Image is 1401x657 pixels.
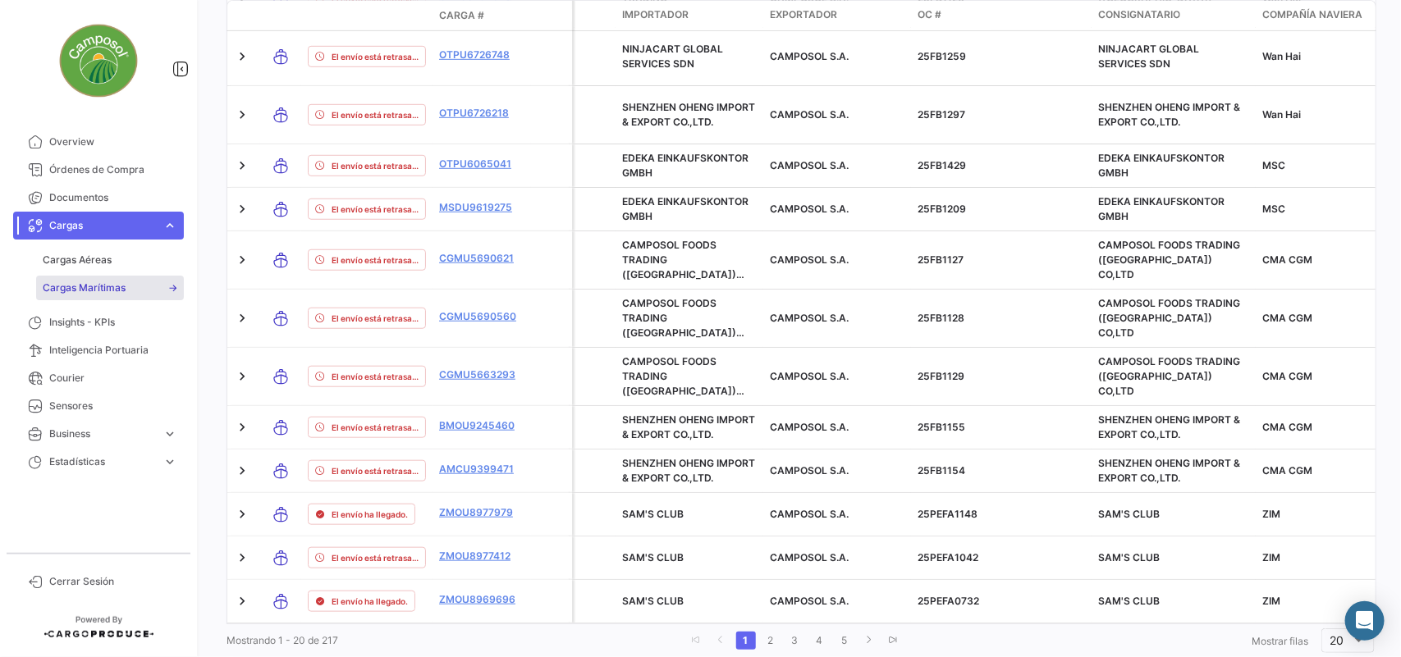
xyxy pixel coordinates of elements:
[575,1,616,30] datatable-header-cell: Carga Protegida
[163,218,177,233] span: expand_more
[622,457,755,484] span: SHENZHEN OHENG IMPORT & EXPORT CO.,LTD.
[859,632,879,650] a: go to next page
[761,632,781,650] a: 2
[1345,601,1385,641] div: Abrir Intercom Messenger
[234,506,250,522] a: Expand/Collapse Row
[770,7,837,22] span: Exportador
[918,107,1085,122] p: 25FB1297
[622,7,689,22] span: Importador
[163,427,177,441] span: expand_more
[332,108,419,121] span: El envío está retrasado.
[810,632,830,650] a: 4
[1098,239,1240,281] span: CAMPOSOL FOODS TRADING (SHANGHAI) CO,LTD
[622,413,755,440] span: SHENZHEN OHENG IMPORT & EXPORT CO.,LTD.
[1262,464,1312,477] span: CMA CGM
[332,508,408,521] span: El envío ha llegado.
[439,418,524,433] a: BMOU9245460
[918,49,1085,64] p: 25FB1259
[332,159,419,172] span: El envío está retrasado.
[783,627,808,655] li: page 3
[1098,297,1240,339] span: CAMPOSOL FOODS TRADING (SHANGHAI) CO,LTD
[770,508,849,520] span: CAMPOSOL S.A.
[439,48,524,62] a: OTPU6726748
[36,248,184,272] a: Cargas Aéreas
[1252,635,1308,647] span: Mostrar filas
[227,634,338,646] span: Mostrando 1 - 20 de 217
[770,203,849,215] span: CAMPOSOL S.A.
[622,43,723,70] span: NINJACART GLOBAL SERVICES SDN
[622,152,749,179] span: EDEKA EINKAUFSKONTOR GMBH
[1098,152,1225,179] span: EDEKA EINKAUFSKONTOR GMBH
[918,463,1085,478] p: 25FB1154
[49,162,177,177] span: Órdenes de Compra
[49,454,156,469] span: Estadísticas
[49,315,177,330] span: Insights - KPIs
[1098,43,1199,70] span: NINJACART GLOBAL SERVICES SDN
[785,632,805,650] a: 3
[770,370,849,382] span: CAMPOSOL S.A.
[332,312,419,325] span: El envío está retrasado.
[163,454,177,469] span: expand_more
[622,297,744,354] span: CAMPOSOL FOODS TRADING (SHANGHAI) CO,LTD
[1262,159,1285,171] span: MSC
[832,627,857,655] li: page 5
[1098,551,1160,563] span: SAM'S CLUB
[234,463,250,479] a: Expand/Collapse Row
[622,551,684,563] span: SAM'S CLUB
[736,632,756,650] a: 1
[234,550,250,566] a: Expand/Collapse Row
[622,508,684,520] span: SAM'S CLUB
[918,550,1085,565] p: 25PEFA1042
[49,371,177,386] span: Courier
[770,421,849,433] span: CAMPOSOL S.A.
[49,574,177,589] span: Cerrar Sesión
[332,551,419,564] span: El envío está retrasado.
[234,419,250,436] a: Expand/Collapse Row
[49,427,156,441] span: Business
[1098,355,1240,397] span: CAMPOSOL FOODS TRADING (SHANGHAI) CO,LTD
[808,627,832,655] li: page 4
[734,627,758,655] li: page 1
[439,505,524,520] a: ZMOU8977979
[13,336,184,364] a: Inteligencia Portuaria
[918,253,1085,267] p: 25FB1127
[1098,195,1225,222] span: EDEKA EINKAUFSKONTOR GMBH
[918,369,1085,384] p: 25FB1129
[1262,312,1312,324] span: CMA CGM
[49,135,177,149] span: Overview
[439,8,484,23] span: Carga #
[918,420,1085,435] p: 25FB1155
[835,632,854,650] a: 5
[234,310,250,326] a: Expand/Collapse Row
[13,308,184,336] a: Insights - KPIs
[234,157,250,174] a: Expand/Collapse Row
[332,595,408,608] span: El envío ha llegado.
[332,253,419,267] span: El envío está retrasado.
[918,7,941,22] span: OC #
[439,309,524,324] a: CGMU5690560
[260,9,301,22] datatable-header-cell: Modo de Transporte
[13,156,184,184] a: Órdenes de Compra
[439,200,524,215] a: MSDU9619275
[234,48,250,65] a: Expand/Collapse Row
[1098,508,1160,520] span: SAM'S CLUB
[918,158,1085,173] p: 25FB1429
[439,462,524,477] a: AMCU9399471
[439,367,524,382] a: CGMU5663293
[234,252,250,268] a: Expand/Collapse Row
[622,101,755,128] span: SHENZHEN OHENG IMPORT & EXPORT CO.,LTD.
[758,627,783,655] li: page 2
[918,507,1085,522] p: 25PEFA1148
[763,1,911,30] datatable-header-cell: Exportador
[770,108,849,121] span: CAMPOSOL S.A.
[332,203,419,216] span: El envío está retrasado.
[770,253,849,266] span: CAMPOSOL S.A.
[332,421,419,434] span: El envío está retrasado.
[918,311,1085,326] p: 25FB1128
[13,364,184,392] a: Courier
[616,1,763,30] datatable-header-cell: Importador
[234,107,250,123] a: Expand/Collapse Row
[770,312,849,324] span: CAMPOSOL S.A.
[918,594,1085,609] p: 25PEFA0732
[622,195,749,222] span: EDEKA EINKAUFSKONTOR GMBH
